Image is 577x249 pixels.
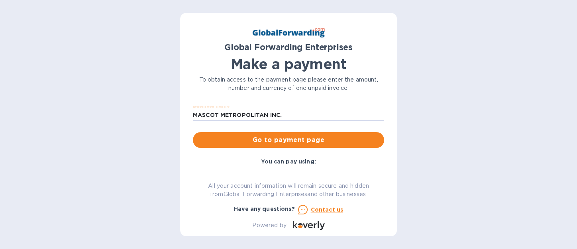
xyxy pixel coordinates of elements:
[252,221,286,230] p: Powered by
[193,103,230,108] label: Business name
[193,109,384,121] input: Enter business name
[193,132,384,148] button: Go to payment page
[193,182,384,198] p: All your account information will remain secure and hidden from Global Forwarding Enterprises and...
[261,158,316,165] b: You can pay using:
[234,206,295,212] b: Have any questions?
[199,135,378,145] span: Go to payment page
[224,42,353,52] b: Global Forwarding Enterprises
[311,206,343,213] u: Contact us
[193,56,384,72] h1: Make a payment
[193,76,384,92] p: To obtain access to the payment page please enter the amount, number and currency of one unpaid i...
